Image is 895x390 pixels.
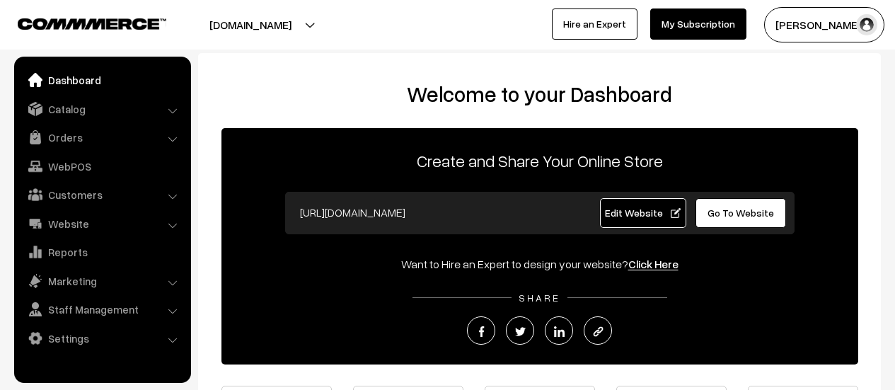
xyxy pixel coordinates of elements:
[18,18,166,29] img: COMMMERCE
[18,268,186,294] a: Marketing
[764,7,884,42] button: [PERSON_NAME]
[212,81,867,107] h2: Welcome to your Dashboard
[512,292,567,304] span: SHARE
[221,256,858,273] div: Want to Hire an Expert to design your website?
[600,198,686,228] a: Edit Website
[18,125,186,150] a: Orders
[695,198,787,228] a: Go To Website
[18,14,142,31] a: COMMMERCE
[18,326,186,351] a: Settings
[18,239,186,265] a: Reports
[221,148,858,173] p: Create and Share Your Online Store
[160,7,341,42] button: [DOMAIN_NAME]
[708,207,774,219] span: Go To Website
[18,182,186,207] a: Customers
[856,14,877,35] img: user
[18,211,186,236] a: Website
[605,207,681,219] span: Edit Website
[552,8,637,40] a: Hire an Expert
[18,96,186,122] a: Catalog
[628,257,679,271] a: Click Here
[18,67,186,93] a: Dashboard
[18,154,186,179] a: WebPOS
[18,297,186,322] a: Staff Management
[650,8,746,40] a: My Subscription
